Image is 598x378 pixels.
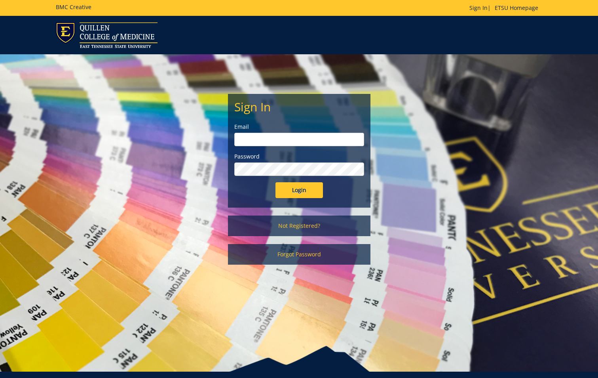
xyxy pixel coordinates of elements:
[56,4,91,10] h5: BMC Creative
[234,153,364,160] label: Password
[56,22,158,48] img: ETSU logo
[491,4,542,11] a: ETSU Homepage
[234,100,364,113] h2: Sign In
[234,123,364,131] label: Email
[228,244,370,265] a: Forgot Password
[469,4,542,12] p: |
[469,4,488,11] a: Sign In
[275,182,323,198] input: Login
[228,216,370,236] a: Not Registered?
